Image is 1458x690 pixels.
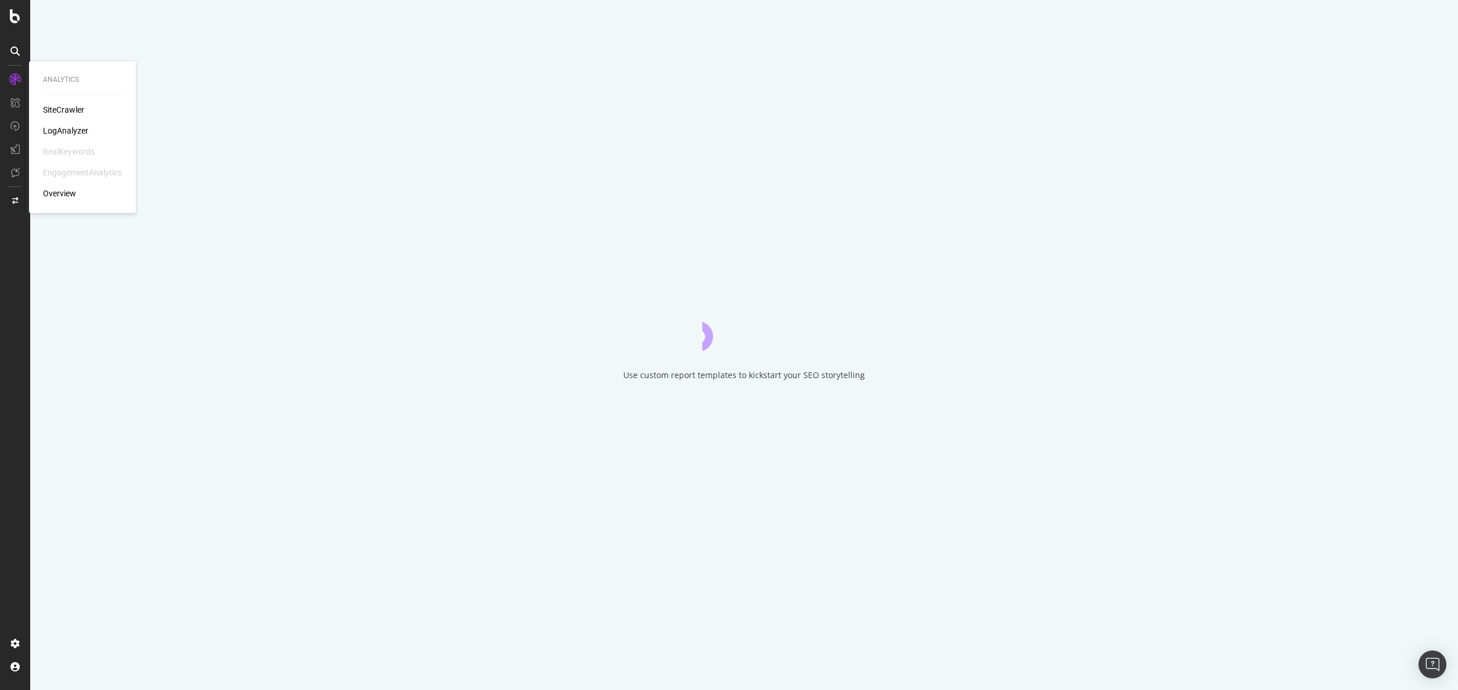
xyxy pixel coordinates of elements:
[702,309,786,351] div: animation
[1419,651,1446,678] div: Open Intercom Messenger
[43,146,95,157] div: RealKeywords
[43,104,84,116] a: SiteCrawler
[43,188,76,199] a: Overview
[43,167,122,178] div: EngagementAnalytics
[43,125,88,136] a: LogAnalyzer
[623,369,865,381] div: Use custom report templates to kickstart your SEO storytelling
[43,75,122,85] div: Analytics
